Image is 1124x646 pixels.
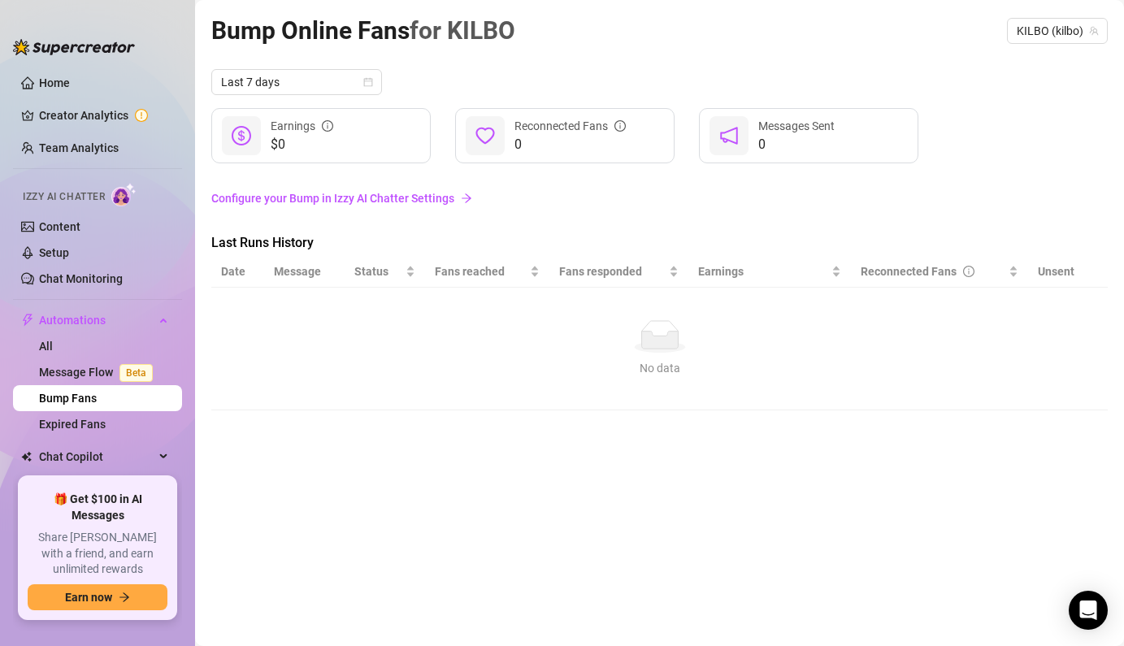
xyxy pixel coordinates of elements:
span: heart [475,126,495,145]
span: Earnings [698,262,828,280]
span: calendar [363,77,373,87]
th: Fans responded [549,256,689,288]
a: All [39,340,53,353]
a: Configure your Bump in Izzy AI Chatter Settings [211,189,1108,207]
span: Earn now [65,591,112,604]
span: Last Runs History [211,233,484,253]
span: team [1089,26,1099,36]
span: 🎁 Get $100 in AI Messages [28,492,167,523]
th: Message [264,256,345,288]
span: Last 7 days [221,70,372,94]
span: arrow-right [461,193,472,204]
span: Chat Copilot [39,444,154,470]
span: KILBO (kilbo) [1017,19,1098,43]
span: 0 [758,135,835,154]
a: Creator Analytics exclamation-circle [39,102,169,128]
div: Earnings [271,117,333,135]
span: info-circle [963,266,974,277]
a: Setup [39,246,69,259]
span: Status [354,262,402,280]
a: Chat Monitoring [39,272,123,285]
a: Message FlowBeta [39,366,159,379]
th: Earnings [688,256,851,288]
a: Bump Fans [39,392,97,405]
div: Open Intercom Messenger [1069,591,1108,630]
th: Unsent [1028,256,1084,288]
span: $0 [271,135,333,154]
div: Reconnected Fans [514,117,626,135]
span: Share [PERSON_NAME] with a friend, and earn unlimited rewards [28,530,167,578]
span: arrow-right [119,592,130,603]
span: info-circle [614,120,626,132]
a: Team Analytics [39,141,119,154]
img: AI Chatter [111,183,137,206]
span: info-circle [322,120,333,132]
span: Izzy AI Chatter [23,189,105,205]
a: Configure your Bump in Izzy AI Chatter Settingsarrow-right [211,183,1108,214]
a: Content [39,220,80,233]
span: notification [719,126,739,145]
span: thunderbolt [21,314,34,327]
span: Beta [119,364,153,382]
div: No data [228,359,1091,377]
th: Status [345,256,425,288]
img: Chat Copilot [21,451,32,462]
button: Earn nowarrow-right [28,584,167,610]
a: Expired Fans [39,418,106,431]
span: dollar [232,126,251,145]
span: Fans responded [559,262,666,280]
article: Bump Online Fans [211,11,515,50]
a: Home [39,76,70,89]
img: logo-BBDzfeDw.svg [13,39,135,55]
div: Reconnected Fans [861,262,1005,280]
th: Fans reached [425,256,549,288]
span: Messages Sent [758,119,835,132]
span: Fans reached [435,262,526,280]
span: 0 [514,135,626,154]
th: Date [211,256,264,288]
span: Automations [39,307,154,333]
span: for KILBO [410,16,515,45]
